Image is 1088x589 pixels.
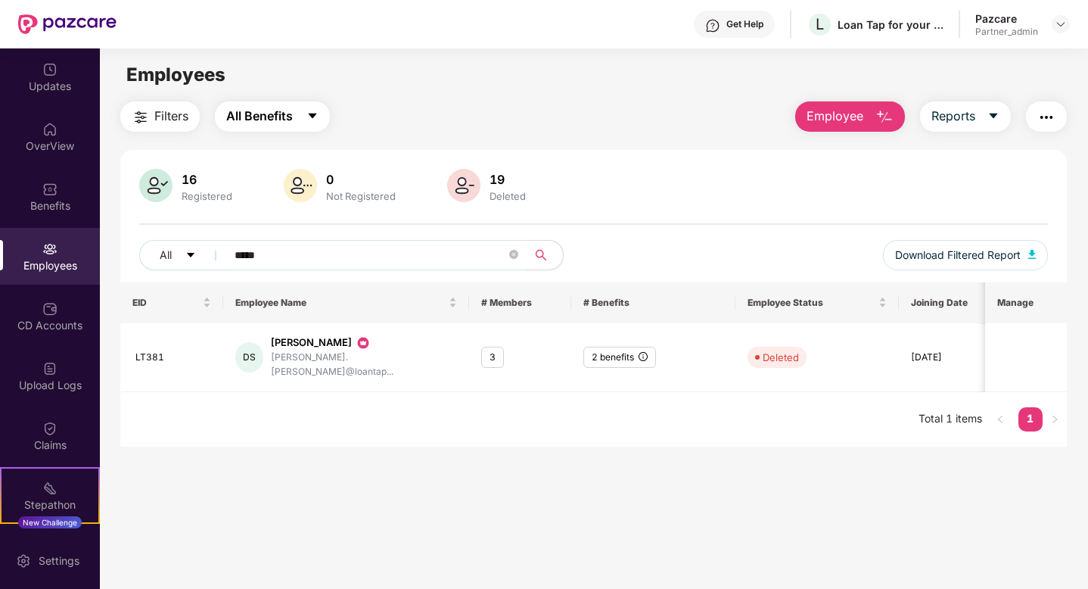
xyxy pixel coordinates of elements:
[215,101,330,132] button: All Benefitscaret-down
[306,110,319,123] span: caret-down
[509,250,518,259] span: close-circle
[988,407,1012,432] li: Previous Page
[179,172,235,187] div: 16
[931,107,975,126] span: Reports
[984,282,1066,323] th: Manage
[911,297,999,309] span: Joining Date
[996,415,1005,424] span: left
[154,107,188,126] span: Filters
[875,108,894,126] img: svg+xml;base64,PHN2ZyB4bWxucz0iaHR0cDovL3d3dy53My5vcmcvMjAwMC9zdmciIHhtbG5zOnhsaW5rPSJodHRwOi8vd3...
[160,247,172,263] span: All
[816,15,824,33] span: L
[1037,108,1055,126] img: svg+xml;base64,PHN2ZyB4bWxucz0iaHR0cDovL3d3dy53My5vcmcvMjAwMC9zdmciIHdpZHRoPSIyNCIgaGVpZ2h0PSIyNC...
[1050,415,1059,424] span: right
[526,249,555,261] span: search
[135,351,210,365] div: LT381
[42,242,58,257] img: svg+xml;base64,PHN2ZyBpZD0iRW1wbG95ZWVzIiB4bWxucz0iaHR0cDovL3d3dy53My5vcmcvMjAwMC9zdmciIHdpZHRoPS...
[42,421,58,436] img: svg+xml;base64,PHN2ZyBpZD0iQ2xhaW0iIHhtbG5zPSJodHRwOi8vd3d3LnczLm9yZy8yMDAwL3N2ZyIgd2lkdGg9IjIwIi...
[42,301,58,316] img: svg+xml;base64,PHN2ZyBpZD0iQ0RfQWNjb3VudHMiIGRhdGEtbmFtZT0iQ0QgQWNjb3VudHMiIHhtbG5zPSJodHRwOi8vd3...
[235,342,263,372] div: DS
[526,240,564,270] button: search
[571,282,735,323] th: # Benefits
[139,169,173,202] img: svg+xml;base64,PHN2ZyB4bWxucz0iaHR0cDovL3d3dy53My5vcmcvMjAwMC9zdmciIHhtbG5zOnhsaW5rPSJodHRwOi8vd3...
[895,247,1021,263] span: Download Filtered Report
[1028,250,1036,259] img: svg+xml;base64,PHN2ZyB4bWxucz0iaHR0cDovL3d3dy53My5vcmcvMjAwMC9zdmciIHhtbG5zOnhsaW5rPSJodHRwOi8vd3...
[486,172,529,187] div: 19
[132,108,150,126] img: svg+xml;base64,PHN2ZyB4bWxucz0iaHR0cDovL3d3dy53My5vcmcvMjAwMC9zdmciIHdpZHRoPSIyNCIgaGVpZ2h0PSIyNC...
[42,481,58,496] img: svg+xml;base64,PHN2ZyB4bWxucz0iaHR0cDovL3d3dy53My5vcmcvMjAwMC9zdmciIHdpZHRoPSIyMSIgaGVpZ2h0PSIyMC...
[120,101,200,132] button: Filters
[18,14,117,34] img: New Pazcare Logo
[639,352,648,361] span: info-circle
[179,190,235,202] div: Registered
[486,190,529,202] div: Deleted
[807,107,863,126] span: Employee
[748,297,876,309] span: Employee Status
[271,335,457,351] div: [PERSON_NAME]
[987,110,999,123] span: caret-down
[132,297,199,309] span: EID
[469,282,571,323] th: # Members
[18,516,82,528] div: New Challenge
[481,347,504,369] div: 3
[919,407,982,432] li: Total 1 items
[447,169,480,202] img: svg+xml;base64,PHN2ZyB4bWxucz0iaHR0cDovL3d3dy53My5vcmcvMjAwMC9zdmciIHhtbG5zOnhsaW5rPSJodHRwOi8vd3...
[975,26,1038,38] div: Partner_admin
[583,347,656,369] div: 2 benefits
[988,407,1012,432] button: left
[120,282,222,323] th: EID
[1043,407,1067,432] li: Next Page
[1055,18,1067,30] img: svg+xml;base64,PHN2ZyBpZD0iRHJvcGRvd24tMzJ4MzIiIHhtbG5zPSJodHRwOi8vd3d3LnczLm9yZy8yMDAwL3N2ZyIgd2...
[139,240,232,270] button: Allcaret-down
[42,122,58,137] img: svg+xml;base64,PHN2ZyBpZD0iSG9tZSIgeG1sbnM9Imh0dHA6Ly93d3cudzMub3JnLzIwMDAvc3ZnIiB3aWR0aD0iMjAiIG...
[1018,407,1043,432] li: 1
[226,107,293,126] span: All Benefits
[899,282,1022,323] th: Joining Date
[42,62,58,77] img: svg+xml;base64,PHN2ZyBpZD0iVXBkYXRlZCIgeG1sbnM9Imh0dHA6Ly93d3cudzMub3JnLzIwMDAvc3ZnIiB3aWR0aD0iMj...
[323,190,399,202] div: Not Registered
[126,64,225,86] span: Employees
[356,335,371,351] img: svg+xml;base64,PHN2ZyB3aWR0aD0iMjAiIGhlaWdodD0iMjAiIHZpZXdCb3g9IjAgMCAyMCAyMCIgZmlsbD0ibm9uZSIgeG...
[323,172,399,187] div: 0
[1043,407,1067,432] button: right
[16,553,31,569] img: svg+xml;base64,PHN2ZyBpZD0iU2V0dGluZy0yMHgyMCIgeG1sbnM9Imh0dHA6Ly93d3cudzMub3JnLzIwMDAvc3ZnIiB3aW...
[726,18,763,30] div: Get Help
[920,101,1011,132] button: Reportscaret-down
[271,351,457,379] div: [PERSON_NAME].[PERSON_NAME]@loantap...
[763,350,799,365] div: Deleted
[1018,407,1043,430] a: 1
[911,351,1010,365] div: [DATE]
[705,18,720,33] img: svg+xml;base64,PHN2ZyBpZD0iSGVscC0zMngzMiIgeG1sbnM9Imh0dHA6Ly93d3cudzMub3JnLzIwMDAvc3ZnIiB3aWR0aD...
[2,497,98,513] div: Stepathon
[284,169,317,202] img: svg+xml;base64,PHN2ZyB4bWxucz0iaHR0cDovL3d3dy53My5vcmcvMjAwMC9zdmciIHhtbG5zOnhsaW5rPSJodHRwOi8vd3...
[509,248,518,263] span: close-circle
[735,282,900,323] th: Employee Status
[975,11,1038,26] div: Pazcare
[185,250,196,262] span: caret-down
[42,182,58,197] img: svg+xml;base64,PHN2ZyBpZD0iQmVuZWZpdHMiIHhtbG5zPSJodHRwOi8vd3d3LnczLm9yZy8yMDAwL3N2ZyIgd2lkdGg9Ij...
[34,553,84,569] div: Settings
[235,297,446,309] span: Employee Name
[838,17,943,32] div: Loan Tap for your Parents
[795,101,905,132] button: Employee
[883,240,1048,270] button: Download Filtered Report
[42,361,58,376] img: svg+xml;base64,PHN2ZyBpZD0iVXBsb2FkX0xvZ3MiIGRhdGEtbmFtZT0iVXBsb2FkIExvZ3MiIHhtbG5zPSJodHRwOi8vd3...
[223,282,469,323] th: Employee Name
